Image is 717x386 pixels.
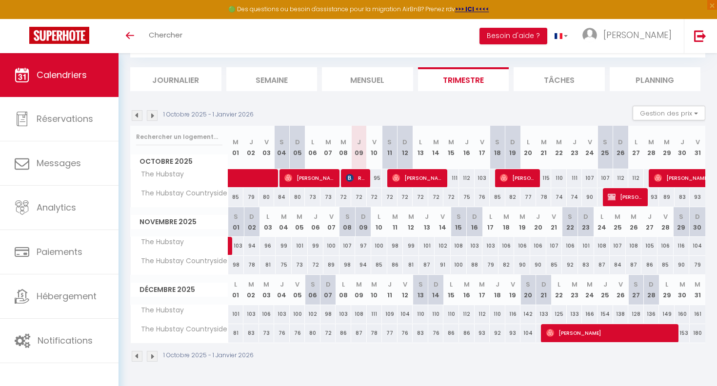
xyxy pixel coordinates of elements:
div: 72 [308,256,324,274]
th: 02 [244,207,260,237]
div: 76 [475,188,490,206]
th: 22 [551,126,567,169]
div: 89 [659,188,675,206]
div: 85 [228,188,244,206]
div: 91 [435,256,451,274]
th: 27 [628,126,644,169]
abbr: J [249,137,253,147]
abbr: S [457,212,461,221]
abbr: J [357,137,361,147]
th: 25 [597,275,613,305]
div: 106 [562,237,578,255]
abbr: M [503,212,509,221]
abbr: S [387,137,392,147]
div: 79 [243,188,259,206]
div: 107 [546,237,562,255]
div: 110 [551,169,567,187]
th: 29 [659,126,675,169]
div: 89 [323,256,339,274]
span: [PERSON_NAME] [608,188,644,206]
th: 18 [490,275,505,305]
div: 85 [546,256,562,274]
abbr: L [311,137,314,147]
abbr: M [248,280,254,289]
abbr: M [631,212,637,221]
div: 72 [367,188,382,206]
div: 112 [613,169,629,187]
div: 103 [228,237,244,255]
th: 21 [546,207,562,237]
th: 11 [382,275,398,305]
abbr: V [440,212,445,221]
th: 19 [505,126,521,169]
th: 08 [339,207,356,237]
abbr: M [541,137,547,147]
abbr: D [695,212,700,221]
abbr: S [603,137,607,147]
abbr: V [329,212,334,221]
abbr: M [448,137,454,147]
button: Gestion des prix [633,106,705,120]
div: 107 [597,169,613,187]
div: 94 [355,256,371,274]
th: 11 [382,126,398,169]
th: 28 [644,275,659,305]
div: 99 [276,237,292,255]
th: 23 [567,275,582,305]
input: Rechercher un logement... [136,128,222,146]
th: 05 [290,126,305,169]
div: 84 [610,256,626,274]
th: 20 [520,126,536,169]
th: 03 [259,126,275,169]
div: 100 [451,256,467,274]
span: Reis Opel [346,169,367,187]
th: 13 [419,207,435,237]
abbr: V [480,137,484,147]
abbr: M [297,212,302,221]
th: 15 [451,207,467,237]
div: 75 [276,256,292,274]
abbr: V [552,212,556,221]
th: 12 [403,207,419,237]
div: 103 [482,237,498,255]
abbr: J [536,212,540,221]
th: 01 [228,275,244,305]
th: 20 [520,275,536,305]
div: 106 [514,237,530,255]
span: [PERSON_NAME] [546,324,677,342]
button: Besoin d'aide ? [479,28,547,44]
abbr: V [372,137,377,147]
div: 106 [498,237,515,255]
div: 106 [530,237,546,255]
abbr: L [419,137,422,147]
div: 72 [398,188,413,206]
th: 10 [371,207,387,237]
th: 17 [475,126,490,169]
th: 23 [578,207,594,237]
abbr: S [568,212,572,221]
th: 14 [428,126,444,169]
th: 17 [482,207,498,237]
th: 12 [398,126,413,169]
div: 93 [644,188,659,206]
th: 09 [351,126,367,169]
li: Tâches [514,67,605,91]
div: 100 [371,237,387,255]
div: 78 [536,188,552,206]
div: 101 [292,237,308,255]
th: 01 [228,207,244,237]
abbr: S [345,212,350,221]
th: 02 [243,126,259,169]
div: 79 [689,256,705,274]
abbr: S [234,212,238,221]
li: Semaine [226,67,318,91]
li: Mensuel [322,67,413,91]
th: 27 [628,275,644,305]
abbr: L [635,137,637,147]
th: 24 [582,275,597,305]
abbr: D [249,212,254,221]
th: 08 [336,126,351,169]
abbr: L [600,212,603,221]
div: 72 [413,188,428,206]
abbr: J [314,212,318,221]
